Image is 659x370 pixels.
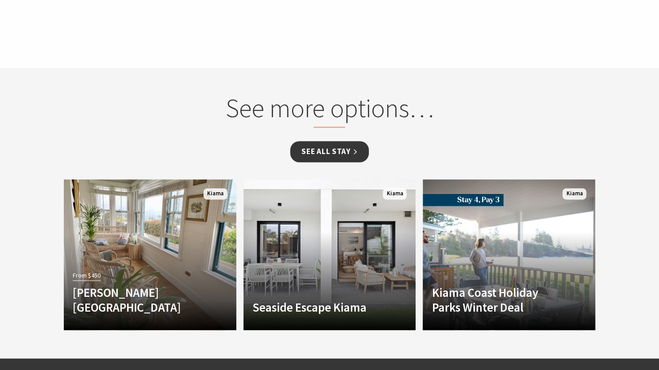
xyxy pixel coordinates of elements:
[432,285,560,314] h4: Kiama Coast Holiday Parks Winter Deal
[73,270,101,281] span: From $450
[243,179,416,330] a: Another Image Used Seaside Escape Kiama Kiama
[562,188,586,199] span: Kiama
[158,92,501,128] h2: See more options…
[290,141,368,162] a: See all Stay
[252,300,381,314] h4: Seaside Escape Kiama
[64,179,236,330] a: From $450 [PERSON_NAME][GEOGRAPHIC_DATA] Kiama
[383,188,407,199] span: Kiama
[203,188,227,199] span: Kiama
[73,285,201,314] h4: [PERSON_NAME][GEOGRAPHIC_DATA]
[423,179,595,330] a: Another Image Used Kiama Coast Holiday Parks Winter Deal Kiama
